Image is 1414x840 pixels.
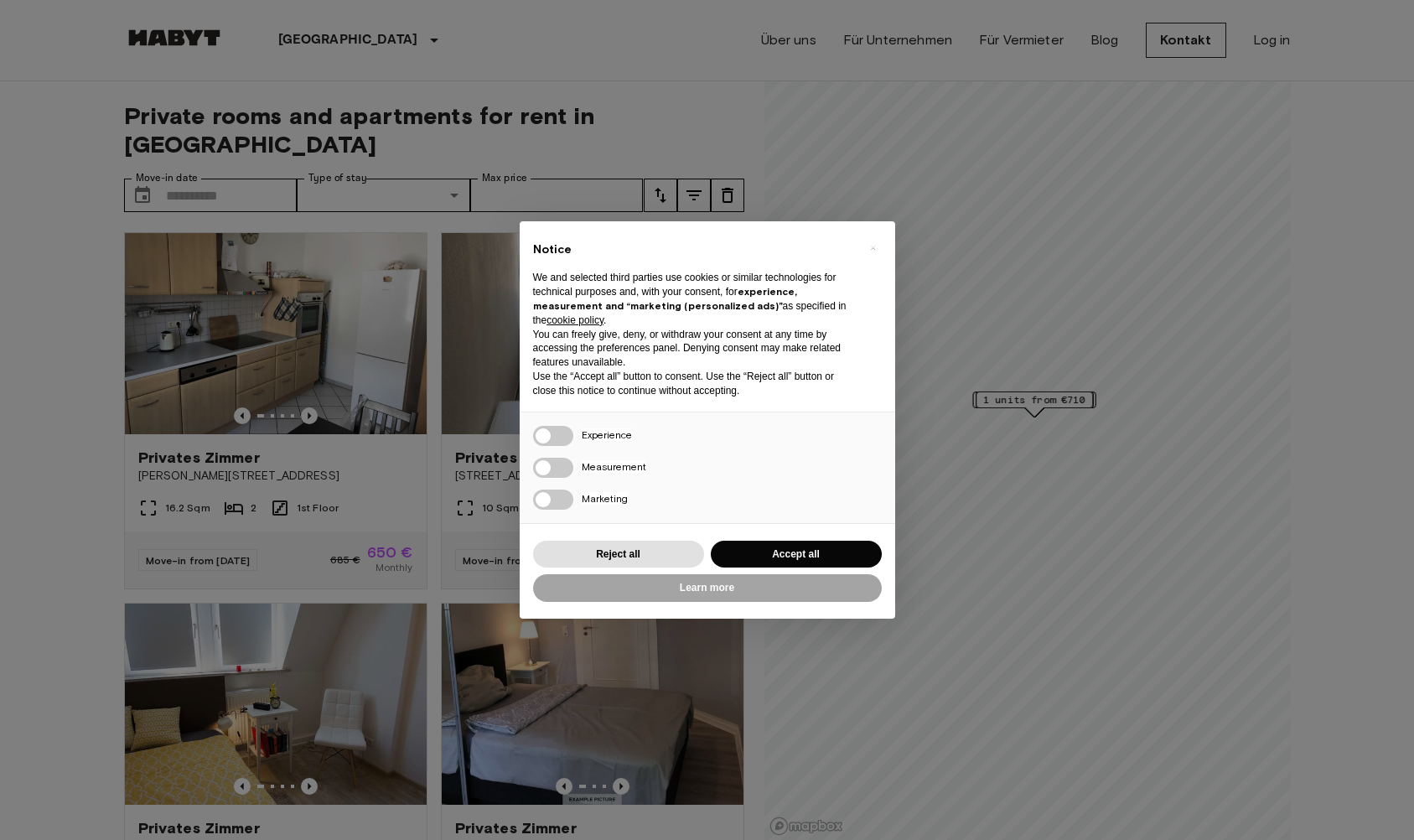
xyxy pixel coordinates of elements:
button: Close this notice [860,235,887,262]
span: × [870,238,876,258]
span: Marketing [582,492,628,505]
span: Measurement [582,460,646,473]
button: Accept all [711,541,882,568]
p: Use the “Accept all” button to consent. Use the “Reject all” button or close this notice to conti... [533,370,855,398]
p: You can freely give, deny, or withdraw your consent at any time by accessing the preferences pane... [533,328,855,370]
strong: experience, measurement and “marketing (personalized ads)” [533,285,797,312]
span: Experience [582,428,632,441]
a: cookie policy [546,314,603,326]
p: We and selected third parties use cookies or similar technologies for technical purposes and, wit... [533,271,855,327]
button: Reject all [533,541,704,568]
h2: Notice [533,241,855,258]
button: Learn more [533,574,882,602]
